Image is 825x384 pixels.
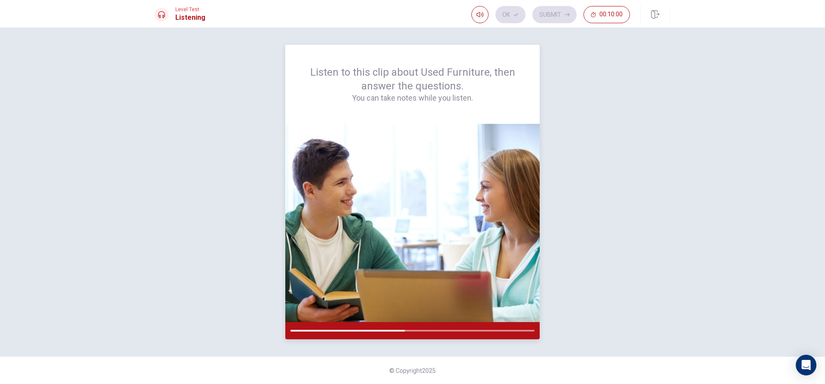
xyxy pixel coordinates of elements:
[175,12,205,23] h1: Listening
[389,367,436,374] span: © Copyright 2025
[175,6,205,12] span: Level Test
[285,124,540,322] img: passage image
[599,11,623,18] span: 00:10:00
[306,93,519,103] h4: You can take notes while you listen.
[796,355,816,375] div: Open Intercom Messenger
[306,65,519,103] div: Listen to this clip about Used Furniture, then answer the questions.
[584,6,630,23] button: 00:10:00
